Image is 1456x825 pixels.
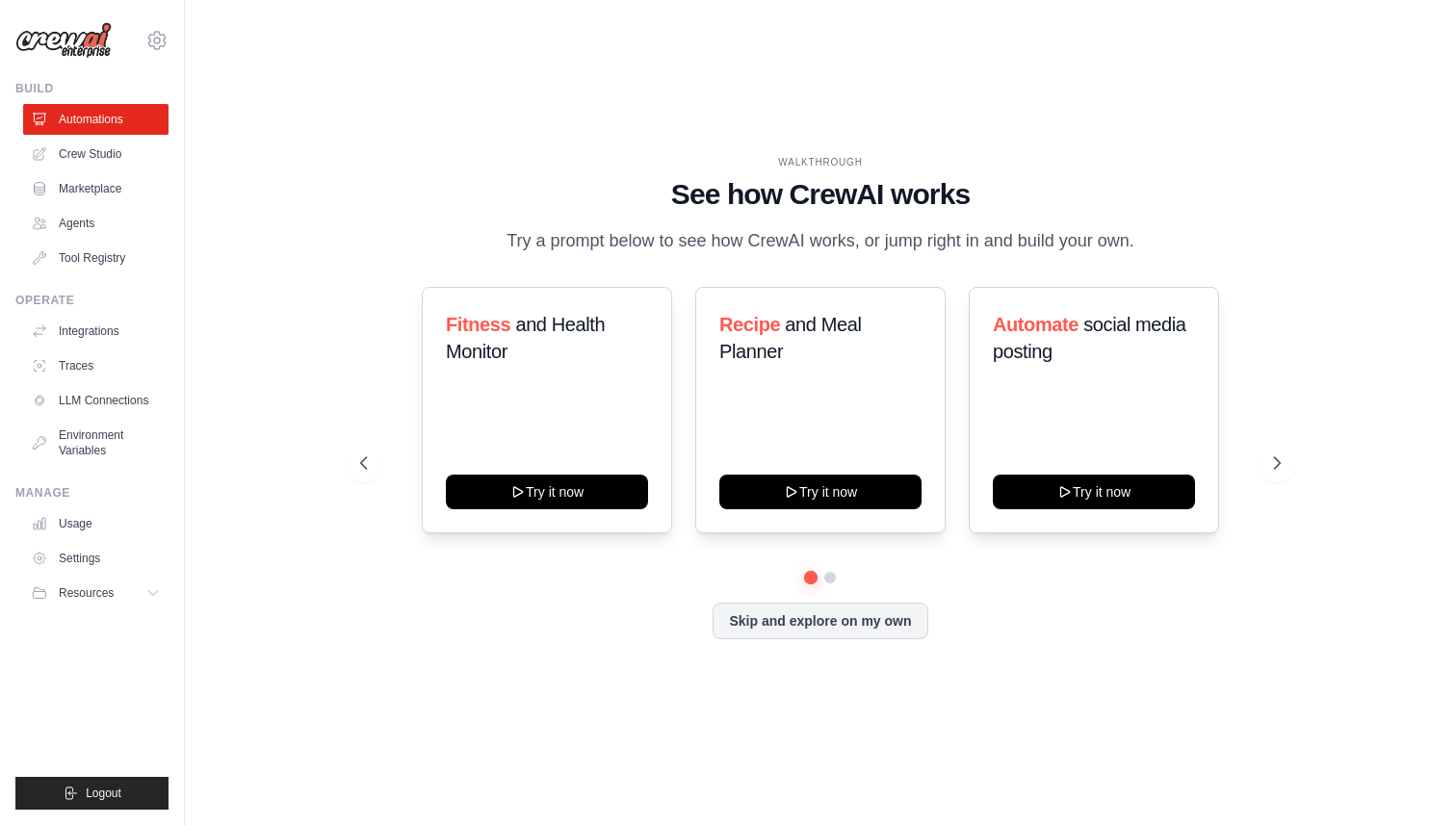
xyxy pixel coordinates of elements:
button: Skip and explore on my own [713,603,927,639]
span: Fitness [446,314,510,335]
div: Manage [15,485,169,501]
a: Settings [23,543,169,574]
h1: See how CrewAI works [360,177,1282,212]
a: Environment Variables [23,420,169,466]
span: Recipe [719,314,780,335]
div: Operate [15,293,169,308]
a: Crew Studio [23,139,169,169]
span: social media posting [993,314,1186,362]
span: Resources [59,585,114,601]
a: Usage [23,508,169,539]
a: Tool Registry [23,243,169,273]
p: Try a prompt below to see how CrewAI works, or jump right in and build your own. [497,227,1144,255]
span: and Health Monitor [446,314,605,362]
a: Integrations [23,316,169,347]
a: Agents [23,208,169,239]
button: Logout [15,777,169,810]
img: Logo [15,22,112,59]
button: Resources [23,578,169,608]
div: WALKTHROUGH [360,155,1282,169]
button: Try it now [993,475,1195,509]
span: Automate [993,314,1079,335]
a: LLM Connections [23,385,169,416]
span: Logout [86,786,121,801]
span: and Meal Planner [719,314,861,362]
div: Build [15,81,169,96]
button: Try it now [446,475,648,509]
button: Try it now [719,475,922,509]
a: Traces [23,350,169,381]
a: Marketplace [23,173,169,204]
a: Automations [23,104,169,135]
